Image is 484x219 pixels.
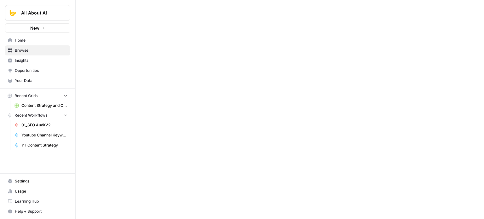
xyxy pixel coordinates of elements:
a: Learning Hub [5,196,70,206]
button: Help + Support [5,206,70,216]
span: Your Data [15,78,67,84]
span: Browse [15,48,67,53]
span: 01_SEO AuditV2 [21,122,67,128]
button: Recent Workflows [5,111,70,120]
button: Recent Grids [5,91,70,101]
a: Usage [5,186,70,196]
img: All About AI Logo [7,7,19,19]
span: All About AI [21,10,59,16]
span: Opportunities [15,68,67,73]
a: Opportunities [5,66,70,76]
a: Your Data [5,76,70,86]
a: Settings [5,176,70,186]
span: New [30,25,39,31]
span: Home [15,37,67,43]
a: Browse [5,45,70,55]
span: Youtube Channel Keyword Research [21,132,67,138]
a: Home [5,35,70,45]
span: Learning Hub [15,199,67,204]
span: YT Content Strategy [21,142,67,148]
a: 01_SEO AuditV2 [12,120,70,130]
a: Content Strategy and Content Calendar [12,101,70,111]
button: Workspace: All About AI [5,5,70,21]
button: New [5,23,70,33]
span: Usage [15,188,67,194]
a: Insights [5,55,70,66]
span: Help + Support [15,209,67,214]
a: Youtube Channel Keyword Research [12,130,70,140]
span: Recent Workflows [14,112,47,118]
a: YT Content Strategy [12,140,70,150]
span: Content Strategy and Content Calendar [21,103,67,108]
span: Settings [15,178,67,184]
span: Insights [15,58,67,63]
span: Recent Grids [14,93,37,99]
